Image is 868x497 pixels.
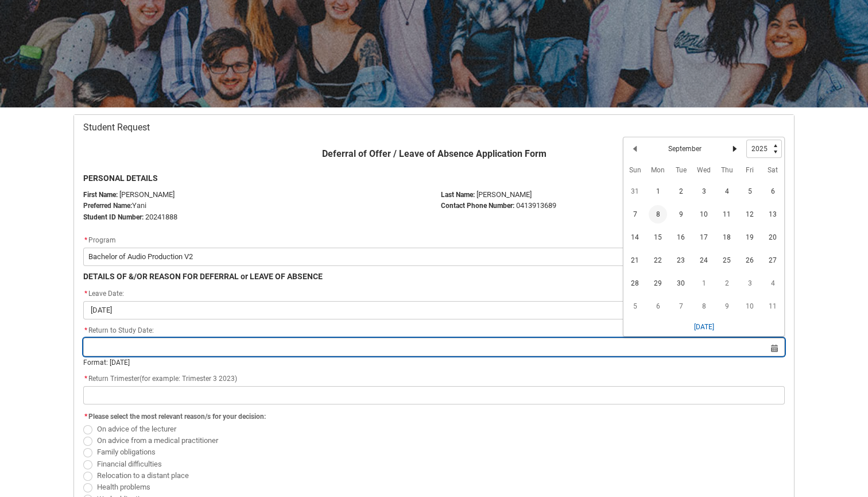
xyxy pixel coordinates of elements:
span: 8 [649,205,667,224]
span: 22 [649,251,667,269]
span: Program [88,236,116,244]
span: Financial difficulties [97,460,162,468]
div: Format: [DATE] [83,357,785,368]
span: 2 [718,274,736,292]
span: On advice from a medical practitioner [97,436,218,445]
span: 8 [695,297,713,315]
td: 2025-09-21 [623,249,646,272]
span: 11 [718,205,736,224]
td: 2025-09-06 [761,180,784,203]
span: 9 [718,297,736,315]
span: 30 [672,274,690,292]
span: 7 [672,297,690,315]
abbr: Saturday [768,166,778,174]
span: 9 [672,205,690,224]
abbr: required [84,375,87,383]
td: 2025-09-15 [646,226,669,249]
td: 2025-10-04 [761,272,784,295]
span: 23 [672,251,690,269]
span: 1 [649,182,667,201]
abbr: Monday [651,166,665,174]
span: Return Trimester(for example: Trimester 3 2023) [83,375,237,383]
abbr: Sunday [629,166,641,174]
span: 6 [649,297,667,315]
td: 2025-09-28 [623,272,646,295]
td: 2025-09-14 [623,226,646,249]
td: 2025-09-26 [738,249,761,272]
span: 15 [649,228,667,246]
td: 2025-10-01 [692,272,715,295]
abbr: required [84,290,87,298]
abbr: Thursday [721,166,733,174]
td: 2025-09-23 [669,249,692,272]
b: Last Name: [441,191,475,199]
p: 20241888 [83,211,427,223]
span: 11 [764,297,782,315]
td: 2025-09-13 [761,203,784,226]
span: Relocation to a distant place [97,471,189,480]
span: Please select the most relevant reason/s for your decision: [88,413,266,421]
button: [DATE] [693,318,715,336]
td: 2025-09-24 [692,249,715,272]
span: On advice of the lecturer [97,425,176,433]
span: 3 [741,274,759,292]
span: 6 [764,182,782,201]
td: 2025-10-05 [623,295,646,318]
td: 2025-09-10 [692,203,715,226]
td: 2025-09-27 [761,249,784,272]
strong: First Name: [83,191,118,199]
abbr: Tuesday [676,166,687,174]
td: 2025-10-08 [692,295,715,318]
p: [PERSON_NAME] [83,189,427,201]
b: DETAILS OF &/OR REASON FOR DEFERRAL or LEAVE OF ABSENCE [83,272,323,281]
td: 2025-09-16 [669,226,692,249]
td: 2025-09-07 [623,203,646,226]
td: 2025-09-08 [646,203,669,226]
td: 2025-09-09 [669,203,692,226]
abbr: required [84,413,87,421]
span: Leave Date: [83,290,124,298]
span: 2 [672,182,690,201]
td: 2025-09-11 [715,203,738,226]
span: 10 [695,205,713,224]
span: Student Request [83,122,150,133]
td: 2025-10-02 [715,272,738,295]
td: 2025-09-12 [738,203,761,226]
span: 27 [764,251,782,269]
span: 28 [626,274,644,292]
strong: Student ID Number: [83,213,144,221]
span: 5 [741,182,759,201]
span: 26 [741,251,759,269]
td: 2025-09-01 [646,180,669,203]
span: 31 [626,182,644,201]
span: Return to Study Date: [83,326,154,334]
span: Yani [132,201,146,210]
td: 2025-10-07 [669,295,692,318]
span: 5 [626,297,644,315]
b: Contact Phone Number: [441,202,514,210]
abbr: required [84,326,87,334]
td: 2025-09-03 [692,180,715,203]
td: 2025-08-31 [623,180,646,203]
span: 16 [672,228,690,246]
b: PERSONAL DETAILS [83,174,158,183]
td: 2025-09-18 [715,226,738,249]
span: 19 [741,228,759,246]
abbr: Wednesday [697,166,711,174]
div: Date picker: September [623,137,785,337]
span: 21 [626,251,644,269]
td: 2025-09-05 [738,180,761,203]
abbr: required [84,236,87,244]
button: Previous Month [626,140,644,158]
td: 2025-09-29 [646,272,669,295]
td: 2025-09-20 [761,226,784,249]
span: 14 [626,228,644,246]
span: 24 [695,251,713,269]
span: 17 [695,228,713,246]
span: 29 [649,274,667,292]
td: 2025-09-22 [646,249,669,272]
td: 2025-10-09 [715,295,738,318]
td: 2025-09-25 [715,249,738,272]
span: 13 [764,205,782,224]
td: 2025-09-30 [669,272,692,295]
